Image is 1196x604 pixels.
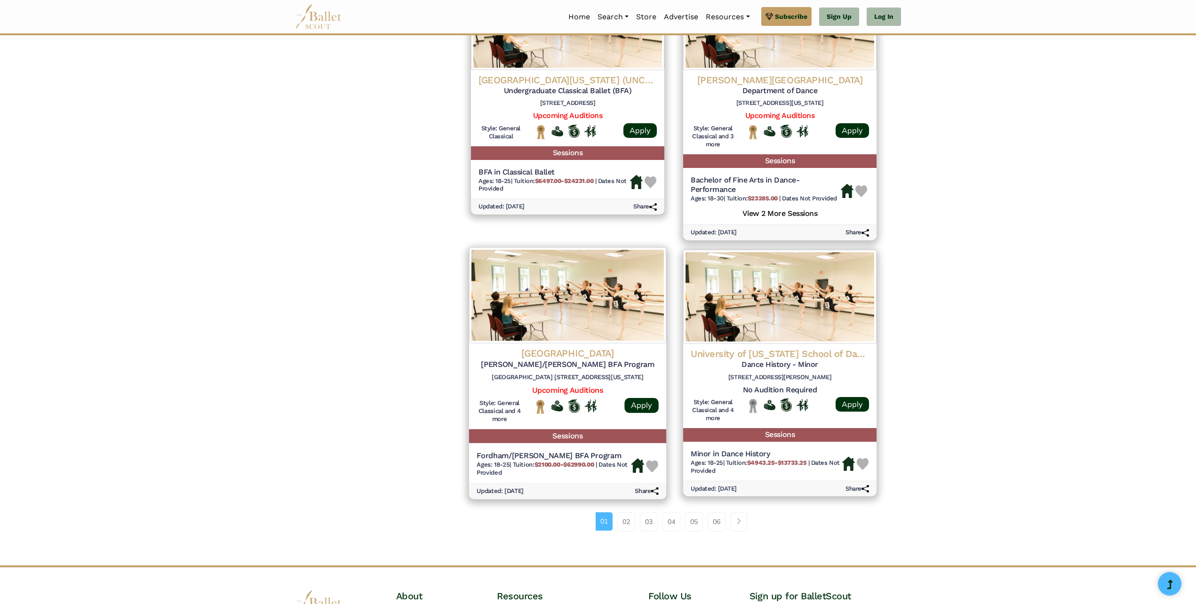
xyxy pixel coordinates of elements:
h4: About [396,590,497,602]
h5: Sessions [471,146,664,160]
img: Logo [469,247,666,343]
span: Ages: 18-30 [691,195,724,202]
img: Offers Financial Aid [551,400,563,411]
h5: View 2 More Sessions [691,207,869,219]
h5: Sessions [683,428,877,442]
b: $4943.25-$13733.25 [747,459,806,466]
span: Tuition: [514,177,595,184]
img: Housing Available [631,459,645,473]
h6: Share [633,203,657,211]
h6: | | [478,177,630,193]
span: Ages: 18-25 [478,177,511,184]
img: Offers Financial Aid [551,126,563,136]
h6: | | [477,461,631,477]
img: In Person [584,125,596,137]
b: $6497.00-$24231.00 [535,177,593,184]
h6: Updated: [DATE] [691,485,737,493]
h4: [GEOGRAPHIC_DATA] [477,347,659,360]
img: Offers Scholarship [568,125,580,138]
a: 01 [596,512,613,530]
a: Home [565,7,594,27]
h4: Resources [497,590,648,602]
span: Dates Not Provided [691,459,840,474]
span: Ages: 18-25 [477,461,510,468]
a: Apply [624,397,658,413]
a: Upcoming Auditions [533,111,602,120]
span: Dates Not Provided [477,461,628,476]
img: In Person [797,399,808,411]
img: Logo [683,250,877,344]
img: National [534,399,546,414]
h6: Style: General Classical and 3 more [691,125,735,149]
h6: Updated: [DATE] [477,487,524,495]
a: Store [632,7,660,27]
h6: Updated: [DATE] [478,203,525,211]
img: In Person [797,125,808,137]
h6: [STREET_ADDRESS][US_STATE] [691,99,869,107]
img: Heart [645,176,656,188]
img: Offers Financial Aid [764,126,775,136]
a: Log In [867,8,901,26]
nav: Page navigation example [596,512,752,531]
h4: [GEOGRAPHIC_DATA][US_STATE] (UNCSA) [478,74,657,86]
h5: Department of Dance [691,86,869,96]
img: Local [747,398,759,413]
a: Apply [623,123,657,138]
a: 06 [708,512,726,531]
b: $23285.00 [748,195,778,202]
a: Resources [702,7,753,27]
img: National [535,125,547,139]
a: Sign Up [819,8,859,26]
h5: Undergraduate Classical Ballet (BFA) [478,86,657,96]
a: Apply [836,123,869,138]
img: Heart [855,185,867,197]
img: Housing Available [842,457,855,471]
h5: BFA in Classical Ballet [478,167,630,177]
img: Offers Scholarship [568,399,580,413]
h5: No Audition Required [691,385,869,395]
h5: Sessions [683,154,877,168]
h5: [PERSON_NAME]/[PERSON_NAME] BFA Program [477,359,659,369]
h5: Minor in Dance History [691,449,842,459]
h4: Follow Us [648,590,749,602]
a: Advertise [660,7,702,27]
a: Apply [836,397,869,412]
a: Subscribe [761,7,812,26]
img: Heart [646,460,658,472]
h6: Updated: [DATE] [691,229,737,237]
span: Tuition: [513,461,596,468]
h6: [GEOGRAPHIC_DATA] [STREET_ADDRESS][US_STATE] [477,374,659,381]
h6: Share [845,229,869,237]
h5: Dance History - Minor [691,360,869,370]
a: 02 [617,512,635,531]
span: Subscribe [775,11,807,22]
a: Upcoming Auditions [745,111,814,120]
h6: [STREET_ADDRESS][PERSON_NAME] [691,374,869,381]
img: Offers Scholarship [780,398,792,412]
a: 05 [685,512,703,531]
h6: | | [691,459,842,475]
h4: University of [US_STATE] School of Dance [691,348,869,360]
span: Dates Not Provided [478,177,627,192]
h6: Style: General Classical and 4 more [477,399,522,423]
h6: Share [845,485,869,493]
h6: Share [635,487,659,495]
img: gem.svg [765,11,773,22]
h5: Bachelor of Fine Arts in Dance-Performance [691,175,841,195]
span: Dates Not Provided [782,195,837,202]
h4: [PERSON_NAME][GEOGRAPHIC_DATA] [691,74,869,86]
img: Offers Financial Aid [764,400,775,410]
h5: Fordham/[PERSON_NAME] BFA Program [477,451,631,461]
img: Housing Available [630,175,643,189]
span: Tuition: [726,459,808,466]
h6: Style: General Classical and 4 more [691,398,735,422]
h5: Sessions [469,429,666,443]
h4: Sign up for BalletScout [749,590,901,602]
b: $2100.00-$62990.00 [534,461,594,468]
img: Heart [857,458,869,470]
img: National [747,125,759,139]
h6: [STREET_ADDRESS] [478,99,657,107]
a: Upcoming Auditions [532,385,603,394]
h6: Style: General Classical [478,125,523,141]
span: Tuition: [726,195,779,202]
